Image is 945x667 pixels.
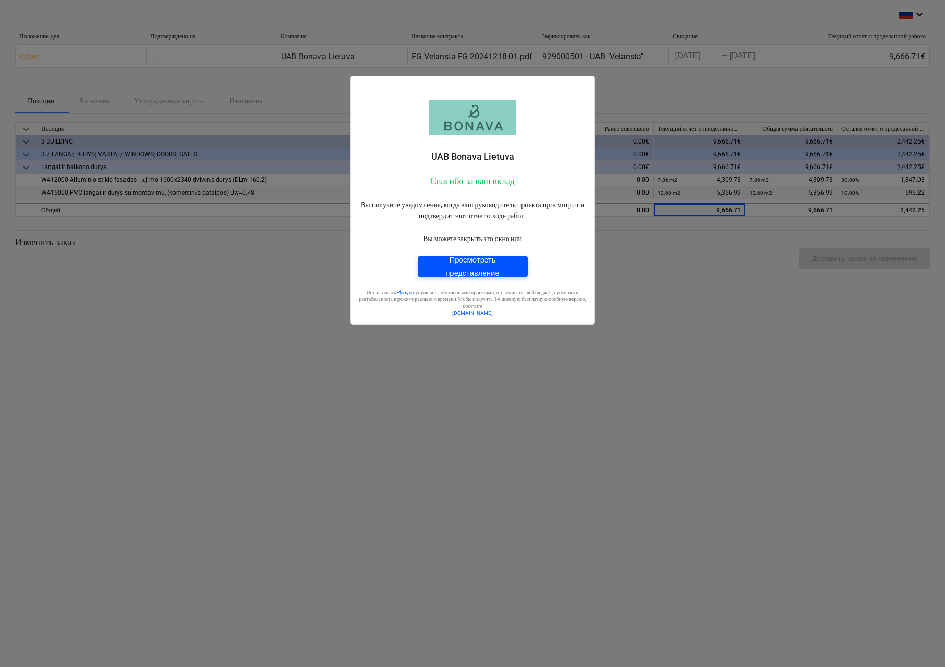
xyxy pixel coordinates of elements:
button: Просмотреть представление [418,256,528,277]
a: [DOMAIN_NAME] [452,310,493,316]
p: Вы можете закрыть это окно или [359,233,586,244]
p: Вы получите уведомление, когда ваш руководитель проекта просмотрит и подтвердит этот отчет о ходе... [359,200,586,221]
a: Planyard [396,290,416,295]
p: UAB Bonava Lietuva [359,151,586,163]
div: Просмотреть представление [430,253,515,280]
p: Использовать управлять собственными проектами, отслеживать свой бюджет, прогнозы и рентабельность... [359,289,586,309]
p: Спасибо за ваш вклад [359,175,586,187]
